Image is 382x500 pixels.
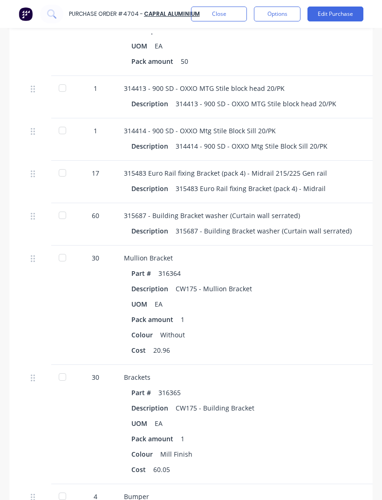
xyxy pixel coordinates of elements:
[19,7,33,21] img: Factory
[160,328,185,342] div: Without
[144,10,200,18] a: Capral Aluminium
[131,182,176,195] div: Description
[153,463,170,476] div: 60.05
[131,417,155,430] div: UOM
[131,97,176,110] div: Description
[155,417,163,430] div: EA
[131,139,176,153] div: Description
[131,267,158,280] div: Part #
[69,10,143,18] div: Purchase Order #4704 -
[131,447,160,461] div: Colour
[254,7,300,21] button: Options
[131,224,176,238] div: Description
[82,211,109,220] div: 60
[131,282,176,295] div: Description
[176,282,252,295] div: CW175 - Mullion Bracket
[131,328,160,342] div: Colour
[176,97,336,110] div: 314413 - 900 SD - OXXO MTG Stile block head 20/PK
[181,55,188,68] div: 50
[176,224,352,238] div: 315687 - Building Bracket washer (Curtain wall serrated)
[307,7,363,21] button: Edit Purchase
[155,297,163,311] div: EA
[131,313,181,326] div: Pack amount
[131,401,176,415] div: Description
[82,253,109,263] div: 30
[131,463,153,476] div: Cost
[155,39,163,53] div: EA
[181,432,184,445] div: 1
[82,83,109,93] div: 1
[181,313,184,326] div: 1
[82,126,109,136] div: 1
[160,447,192,461] div: Mill Finish
[191,7,247,21] button: Close
[158,267,181,280] div: 316364
[82,372,109,382] div: 30
[131,386,158,399] div: Part #
[158,386,181,399] div: 316365
[82,168,109,178] div: 17
[131,39,155,53] div: UOM
[176,182,326,195] div: 315483 Euro Rail fixing Bracket (pack 4) - Midrail
[176,401,254,415] div: CW175 - Building Bracket
[153,343,170,357] div: 20.96
[176,139,327,153] div: 314414 - 900 SD - OXXO Mtg Stile Block Sill 20/PK
[131,55,181,68] div: Pack amount
[131,343,153,357] div: Cost
[131,297,155,311] div: UOM
[131,432,181,445] div: Pack amount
